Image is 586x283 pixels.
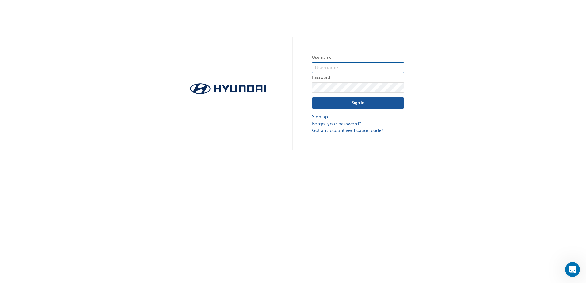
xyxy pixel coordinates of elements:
[312,74,404,81] label: Password
[182,81,274,96] img: Trak
[312,120,404,127] a: Forgot your password?
[565,262,580,277] iframe: Intercom live chat
[312,97,404,109] button: Sign In
[312,62,404,73] input: Username
[312,113,404,120] a: Sign up
[312,54,404,61] label: Username
[312,127,404,134] a: Got an account verification code?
